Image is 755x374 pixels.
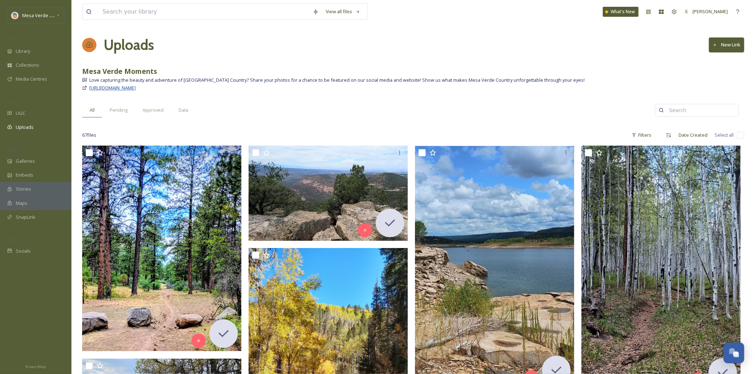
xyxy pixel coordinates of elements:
[7,237,21,242] span: SOCIALS
[179,107,188,113] span: Data
[724,343,744,363] button: Open Chat
[16,76,47,82] span: Media Centres
[22,12,66,19] span: Mesa Verde Country
[104,34,154,56] a: Uploads
[25,364,46,369] span: Privacy Policy
[249,146,408,241] img: ext_1756508724.500912_sunsetdachshunds@yahoo.com-IMG_20250829_123856896~2.jpg
[16,172,33,178] span: Embeds
[666,103,735,117] input: Search
[16,248,31,254] span: Socials
[16,214,35,221] span: SnapLink
[603,7,639,17] a: What's New
[82,146,241,351] img: ext_1757287769.448473_sunsetdachshunds@yahoo.com-IMG_20250905_141109853_HDR~2.jpg
[675,128,711,142] div: Date Created
[322,5,364,19] a: View all files
[16,200,27,207] span: Maps
[11,12,19,19] img: MVC%20SnapSea%20logo%20%281%29.png
[7,99,22,104] span: COLLECT
[89,85,136,91] span: [URL][DOMAIN_NAME]
[25,362,46,370] a: Privacy Policy
[7,147,24,152] span: WIDGETS
[7,37,20,42] span: MEDIA
[16,158,35,165] span: Galleries
[99,4,309,20] input: Search your library
[628,128,655,142] div: Filters
[142,107,164,113] span: Approved
[709,37,744,52] button: New Link
[82,66,157,76] strong: Mesa Verde Moments
[681,5,731,19] a: [PERSON_NAME]
[16,48,30,55] span: Library
[16,62,39,69] span: Collections
[89,84,136,92] a: [URL][DOMAIN_NAME]
[89,77,585,84] span: Love capturing the beauty and adventure of [GEOGRAPHIC_DATA] Country? Share your photos for a cha...
[82,132,96,138] span: 67 file s
[16,110,25,117] span: UGC
[90,107,95,113] span: All
[16,124,34,131] span: Uploads
[715,132,734,138] span: Select all
[692,8,728,15] span: [PERSON_NAME]
[110,107,127,113] span: Pending
[16,186,31,192] span: Stories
